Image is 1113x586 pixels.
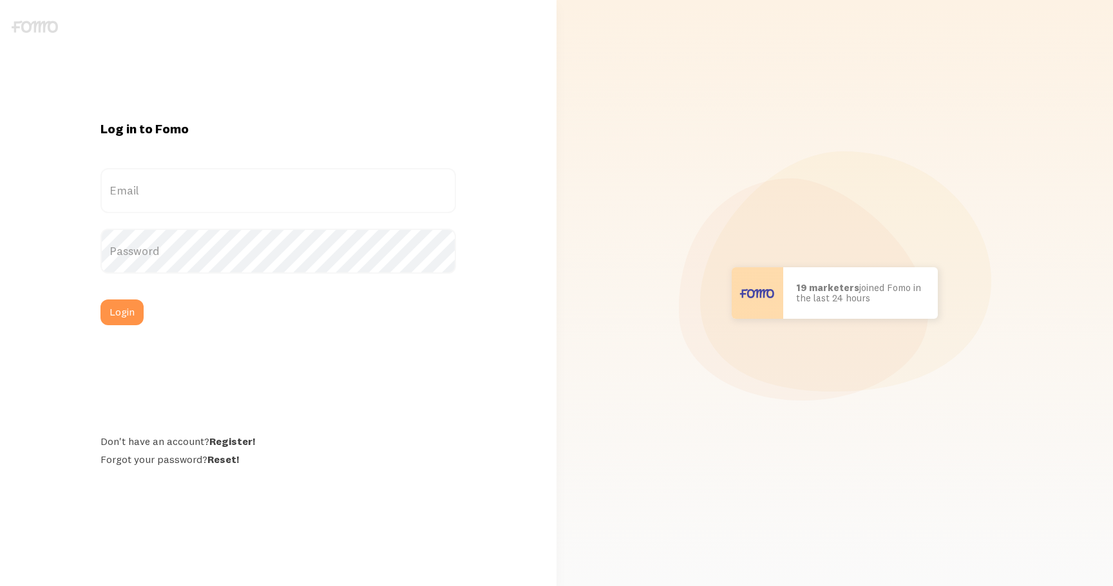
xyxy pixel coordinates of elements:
[796,281,859,294] b: 19 marketers
[100,168,456,213] label: Email
[732,267,783,319] img: User avatar
[100,120,456,137] h1: Log in to Fomo
[207,453,239,466] a: Reset!
[100,435,456,448] div: Don't have an account?
[209,435,255,448] a: Register!
[100,229,456,274] label: Password
[12,21,58,33] img: fomo-logo-gray-b99e0e8ada9f9040e2984d0d95b3b12da0074ffd48d1e5cb62ac37fc77b0b268.svg
[100,453,456,466] div: Forgot your password?
[796,283,925,304] p: joined Fomo in the last 24 hours
[100,299,144,325] button: Login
